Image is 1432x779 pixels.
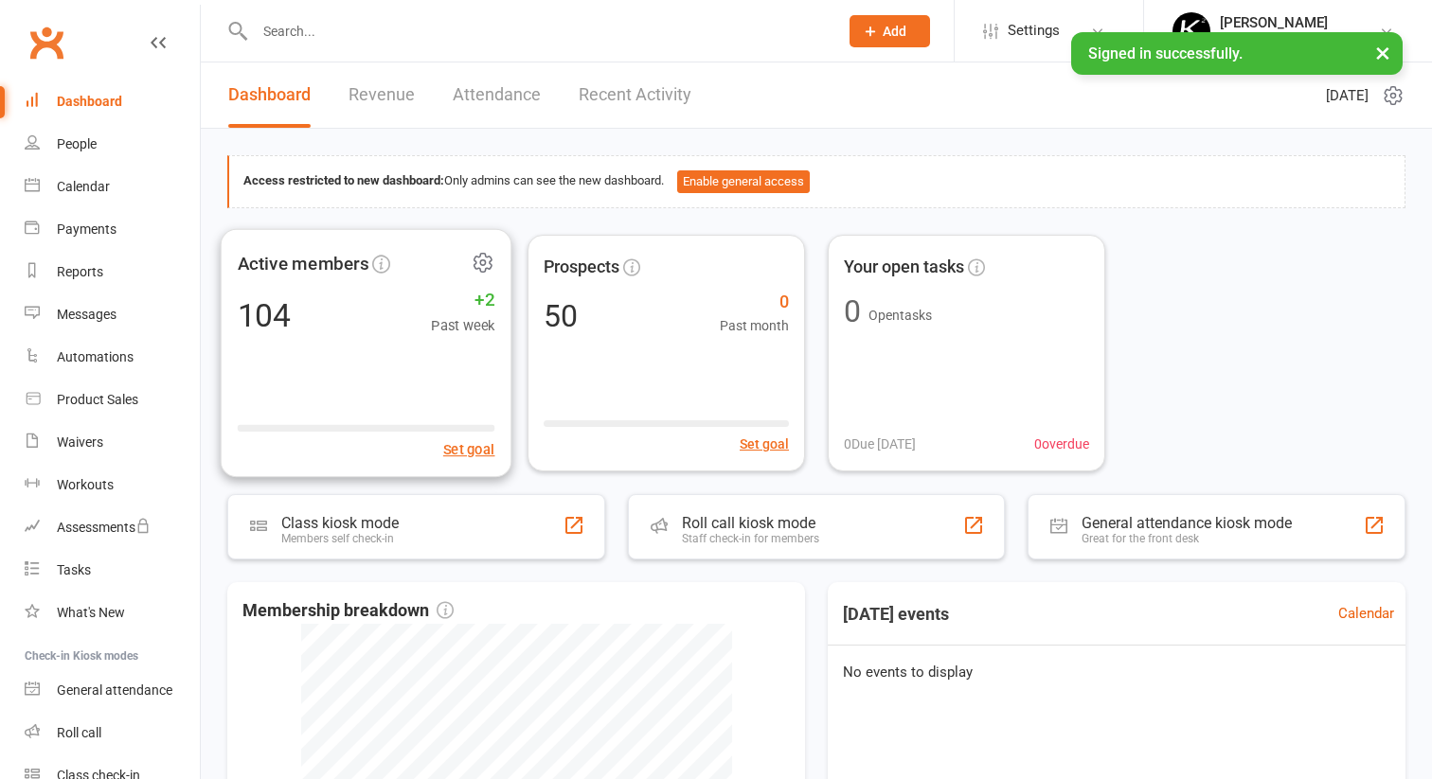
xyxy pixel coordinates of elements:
div: Waivers [57,434,103,450]
div: No events to display [820,646,1413,699]
a: Waivers [25,421,200,464]
div: 104 [238,298,292,330]
a: Recent Activity [579,62,691,128]
div: Roll call [57,725,101,740]
a: Workouts [25,464,200,506]
a: What's New [25,592,200,634]
div: Workouts [57,477,114,492]
a: Roll call [25,712,200,754]
div: Payments [57,221,116,237]
span: Settings [1008,9,1060,52]
div: Members self check-in [281,532,399,545]
span: 0 Due [DATE] [844,434,916,454]
span: 0 overdue [1034,434,1089,454]
div: Class kiosk mode [281,514,399,532]
span: Add [883,24,906,39]
a: Tasks [25,549,200,592]
h3: [DATE] events [828,597,964,631]
a: Payments [25,208,200,251]
span: [DATE] [1326,84,1369,107]
a: Product Sales [25,379,200,421]
div: 50 [544,301,578,331]
button: × [1366,32,1400,73]
span: Active members [238,249,369,277]
div: Roll call kiosk mode [682,514,819,532]
div: Tasks [57,562,91,577]
a: Calendar [25,166,200,208]
a: Dashboard [228,62,311,128]
a: Revenue [349,62,415,128]
strong: Access restricted to new dashboard: [243,173,444,187]
div: General attendance [57,682,172,698]
button: Enable general access [677,170,810,193]
span: 0 [720,289,789,316]
a: Attendance [453,62,541,128]
div: Staff check-in for members [682,532,819,545]
div: Ksquared Sportstyle pty ltd [1220,31,1379,48]
a: Assessments [25,506,200,549]
a: People [25,123,200,166]
a: Automations [25,336,200,379]
div: What's New [57,605,125,620]
div: Dashboard [57,94,122,109]
div: 0 [844,296,861,327]
button: Set goal [443,437,495,460]
span: Your open tasks [844,254,964,281]
span: +2 [431,285,494,313]
button: Set goal [740,434,789,454]
a: Clubworx [23,19,70,66]
div: Automations [57,349,134,364]
a: Messages [25,293,200,336]
span: Open tasks [868,308,932,323]
span: Membership breakdown [242,597,454,625]
button: Add [850,15,930,47]
span: Prospects [544,254,619,281]
span: Past week [431,313,494,336]
div: General attendance kiosk mode [1082,514,1292,532]
div: People [57,136,97,151]
a: Calendar [1338,602,1394,625]
span: Signed in successfully. [1088,44,1243,62]
div: Great for the front desk [1082,532,1292,545]
span: Past month [720,315,789,336]
div: Product Sales [57,392,138,407]
a: General attendance kiosk mode [25,669,200,712]
div: Messages [57,307,116,322]
div: [PERSON_NAME] [1220,14,1379,31]
div: Only admins can see the new dashboard. [243,170,1390,193]
a: Reports [25,251,200,293]
div: Assessments [57,520,151,535]
input: Search... [249,18,825,44]
div: Calendar [57,179,110,194]
img: thumb_image1649215535.png [1172,12,1210,50]
a: Dashboard [25,80,200,123]
div: Reports [57,264,103,279]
